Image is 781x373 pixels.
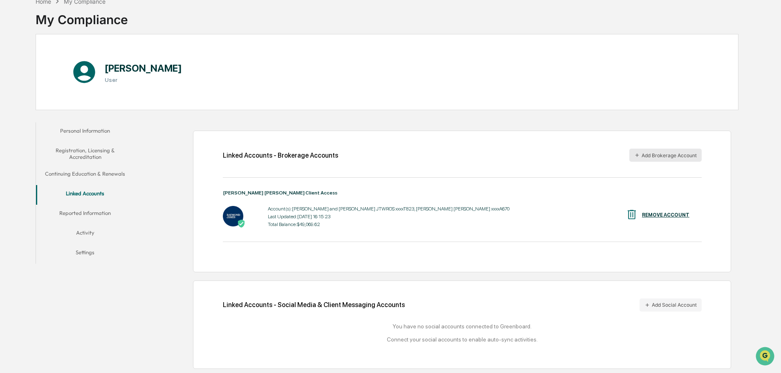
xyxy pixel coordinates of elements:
h1: [PERSON_NAME] [105,62,182,74]
img: Raymond James Client Access - Active [223,206,243,226]
p: How can we help? [8,17,149,30]
div: My Compliance [36,6,128,27]
button: Settings [36,244,134,264]
div: Total Balance: $49,069.62 [268,222,509,227]
div: REMOVE ACCOUNT [642,212,689,218]
button: Continuing Education & Renewals [36,165,134,185]
button: Reported Information [36,205,134,224]
div: Linked Accounts - Brokerage Accounts [223,151,338,159]
div: 🔎 [8,120,15,126]
div: You have no social accounts connected to Greenboard. Connect your social accounts to enable auto-... [223,323,702,343]
h3: User [105,77,182,83]
div: Account(s): [PERSON_NAME] and [PERSON_NAME] JTWROS xxxxT823, [PERSON_NAME] [PERSON_NAME] xxxxA670 [268,206,509,212]
button: Personal Information [36,122,134,142]
a: Powered byPylon [58,138,99,145]
img: REMOVE ACCOUNT [626,208,638,221]
div: 🖐️ [8,104,15,111]
img: Active [237,219,245,228]
span: Pylon [81,139,99,145]
a: 🖐️Preclearance [5,100,56,115]
span: Data Lookup [16,119,52,127]
a: 🔎Data Lookup [5,115,55,130]
button: Add Social Account [640,298,702,312]
div: [PERSON_NAME] [PERSON_NAME] Client Access [223,190,702,196]
div: We're available if you need us! [28,71,103,77]
button: Activity [36,224,134,244]
span: Attestations [67,103,101,111]
div: Linked Accounts - Social Media & Client Messaging Accounts [223,298,702,312]
button: Start new chat [139,65,149,75]
iframe: Open customer support [755,346,777,368]
button: Add Brokerage Account [629,149,702,162]
a: 🗄️Attestations [56,100,105,115]
div: secondary tabs example [36,122,134,264]
button: Registration, Licensing & Accreditation [36,142,134,165]
button: Linked Accounts [36,185,134,205]
div: Start new chat [28,63,134,71]
div: Last Updated: [DATE] 16:15:23 [268,214,509,219]
div: 🗄️ [59,104,66,111]
img: 1746055101610-c473b297-6a78-478c-a979-82029cc54cd1 [8,63,23,77]
span: Preclearance [16,103,53,111]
